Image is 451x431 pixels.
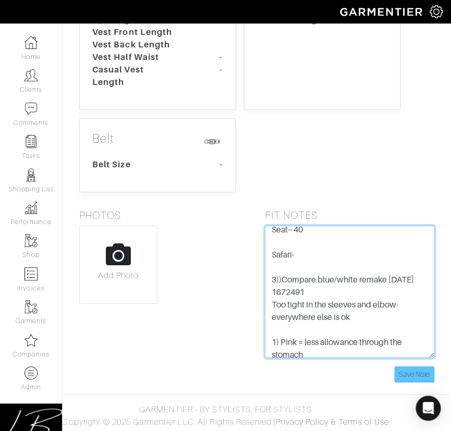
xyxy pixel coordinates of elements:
[182,64,230,89] dt: -
[416,396,441,421] div: Open Intercom Messenger
[182,51,230,64] dt: -
[25,300,38,313] img: garments-icon-b7da505a4dc4fd61783c78ac3ca0ef83fa9d6f193b1c9dc38574b1d14d53ca28.png
[335,3,430,21] img: garmentier-logo-header-white-b43fb05a5012e4ada735d5af1a66efaba907eab6374d6393d1fbf88cb4ef424d.png
[25,201,38,214] img: graph-8b7af3c665d003b59727f371ae50e7771705bf0c487971e6e97d053d13c5068d.png
[25,334,38,347] img: companies-icon-14a0f246c7e91f24465de634b560f0151b0cc5c9ce11af5fac52e6d7d6371812.png
[25,267,38,280] img: orders-icon-0abe47150d42831381b5fb84f609e132dff9fe21cb692f30cb5eec754e2cba89.png
[84,158,182,171] dt: Belt Size
[84,64,182,89] dt: Casual Vest Length
[265,209,435,221] h5: FIT NOTES
[92,131,223,154] p: Belt
[84,39,182,51] dt: Vest Back Length
[62,417,273,427] span: Copyright © 2025 Garmentier LLC. All Rights Reserved.
[84,26,182,39] dt: Vest Front Length
[182,158,230,171] dt: -
[202,131,223,152] img: msmt-belt-icon-8b23d7ce3d00d1b6c9c8b1a886640fa7bd1fea648a333409568eab2176660814.png
[394,366,434,383] input: Save Note
[25,135,38,148] img: reminder-icon-8004d30b9f0a5d33ae49ab947aed9ed385cf756f9e5892f1edd6e32f2345188e.png
[265,226,435,358] textarea: [DATE]: increased chest allowance 3/4" to give him more room bc complaing about shoulder -- Forea...
[25,69,38,82] img: clients-icon-6bae9207a08558b7cb47a8932f037763ab4055f8c8b6bfacd5dc20c3e0201464.png
[25,102,38,115] img: comment-icon-a0a6a9ef722e966f86d9cbdc48e553b5cf19dbc54f86b18d962a5391bc8f6eb6.png
[25,366,38,379] img: custom-products-icon-6973edde1b6c6774590e2ad28d3d057f2f42decad08aa0e48061009ba2575b3a.png
[25,234,38,247] img: garments-icon-b7da505a4dc4fd61783c78ac3ca0ef83fa9d6f193b1c9dc38574b1d14d53ca28.png
[25,168,38,181] img: stylists-icon-eb353228a002819b7ec25b43dbf5f0378dd9e0616d9560372ff212230b889e62.png
[79,209,249,221] h5: PHOTOS
[430,5,443,18] img: gear-icon-white-bd11855cb880d31180b6d7d6211b90ccbf57a29d726f0c71d8c61bd08dd39cc2.png
[276,417,388,427] a: Privacy Policy & Terms of Use
[84,51,182,64] dt: Vest Half Waist
[25,36,38,49] img: dashboard-icon-dbcd8f5a0b271acd01030246c82b418ddd0df26cd7fceb0bd07c9910d44c42f6.png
